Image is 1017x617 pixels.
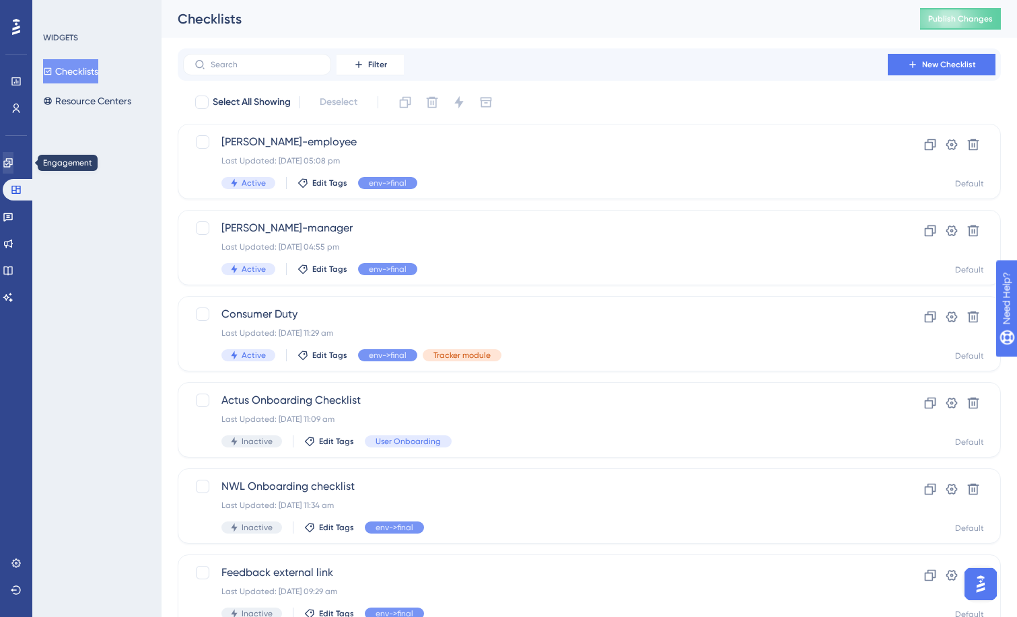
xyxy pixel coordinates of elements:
[213,94,291,110] span: Select All Showing
[221,134,849,150] span: [PERSON_NAME]-employee
[320,94,357,110] span: Deselect
[242,264,266,275] span: Active
[242,522,273,533] span: Inactive
[221,478,849,495] span: NWL Onboarding checklist
[221,306,849,322] span: Consumer Duty
[337,54,404,75] button: Filter
[242,178,266,188] span: Active
[369,350,407,361] span: env->final
[221,242,849,252] div: Last Updated: [DATE] 04:55 pm
[955,523,984,534] div: Default
[221,392,849,408] span: Actus Onboarding Checklist
[955,437,984,447] div: Default
[178,9,886,28] div: Checklists
[888,54,995,75] button: New Checklist
[304,522,354,533] button: Edit Tags
[368,59,387,70] span: Filter
[955,351,984,361] div: Default
[242,350,266,361] span: Active
[221,500,849,511] div: Last Updated: [DATE] 11:34 am
[312,350,347,361] span: Edit Tags
[211,60,320,69] input: Search
[43,59,98,83] button: Checklists
[319,436,354,447] span: Edit Tags
[433,350,491,361] span: Tracker module
[221,414,849,425] div: Last Updated: [DATE] 11:09 am
[922,59,976,70] span: New Checklist
[32,3,85,20] span: Need Help?
[312,264,347,275] span: Edit Tags
[221,565,849,581] span: Feedback external link
[297,178,347,188] button: Edit Tags
[369,264,407,275] span: env->final
[955,178,984,189] div: Default
[43,32,78,43] div: WIDGETS
[242,436,273,447] span: Inactive
[928,13,993,24] span: Publish Changes
[376,436,441,447] span: User Onboarding
[43,89,131,113] button: Resource Centers
[221,220,849,236] span: [PERSON_NAME]-manager
[297,264,347,275] button: Edit Tags
[221,586,849,597] div: Last Updated: [DATE] 09:29 am
[376,522,413,533] span: env->final
[297,350,347,361] button: Edit Tags
[221,155,849,166] div: Last Updated: [DATE] 05:08 pm
[369,178,407,188] span: env->final
[304,436,354,447] button: Edit Tags
[221,328,849,338] div: Last Updated: [DATE] 11:29 am
[312,178,347,188] span: Edit Tags
[960,564,1001,604] iframe: UserGuiding AI Assistant Launcher
[308,90,370,114] button: Deselect
[955,264,984,275] div: Default
[319,522,354,533] span: Edit Tags
[920,8,1001,30] button: Publish Changes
